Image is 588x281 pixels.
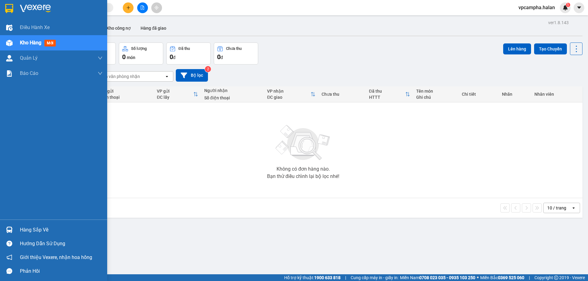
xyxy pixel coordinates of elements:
[205,66,211,72] sup: 2
[267,95,311,100] div: ĐC giao
[20,239,103,248] div: Hướng dẫn sử dụng
[571,205,576,210] svg: open
[419,275,475,280] strong: 0708 023 035 - 0935 103 250
[131,46,147,51] div: Số lượng
[20,54,38,62] span: Quản Lý
[345,274,346,281] span: |
[123,2,134,13] button: plus
[6,227,13,233] img: warehouse-icon
[20,69,38,77] span: Báo cáo
[20,24,50,31] span: Điều hành xe
[574,2,584,13] button: caret-down
[566,3,570,7] sup: 1
[6,70,13,77] img: solution-icon
[273,121,334,164] img: svg+xml;base64,PHN2ZyBjbGFzcz0ibGlzdC1wbHVnX19zdmciIHhtbG5zPSJodHRwOi8vd3d3LnczLm9yZy8yMDAwL3N2Zy...
[366,86,413,102] th: Toggle SortBy
[6,241,12,246] span: question-circle
[154,86,201,102] th: Toggle SortBy
[400,274,475,281] span: Miền Nam
[563,5,568,10] img: icon-new-feature
[204,95,261,100] div: Số điện thoại
[170,53,173,61] span: 0
[498,275,524,280] strong: 0369 525 060
[369,89,405,94] div: Đã thu
[102,21,136,35] button: Kho công nợ
[20,225,103,235] div: Hàng sắp về
[6,24,13,31] img: warehouse-icon
[548,19,569,26] div: ver 1.8.143
[502,92,529,97] div: Nhãn
[127,55,135,60] span: món
[369,95,405,100] div: HTTT
[6,254,12,260] span: notification
[98,71,103,76] span: down
[126,6,130,10] span: plus
[534,92,579,97] div: Nhân viên
[221,55,223,60] span: đ
[154,6,159,10] span: aim
[140,6,145,10] span: file-add
[20,253,92,261] span: Giới thiệu Vexere, nhận hoa hồng
[6,268,12,274] span: message
[151,2,162,13] button: aim
[98,56,103,61] span: down
[226,46,242,51] div: Chưa thu
[416,89,455,94] div: Tên món
[166,43,211,65] button: Đã thu0đ
[284,274,341,281] span: Hỗ trợ kỹ thuật:
[6,40,13,46] img: warehouse-icon
[416,95,455,100] div: Ghi chú
[477,276,479,279] span: ⚪️
[164,74,169,79] svg: open
[480,274,524,281] span: Miền Bắc
[514,4,560,11] span: vpcampha.halan
[547,205,566,211] div: 10 / trang
[94,95,151,100] div: Số điện thoại
[204,88,261,93] div: Người nhận
[576,5,582,10] span: caret-down
[5,4,13,13] img: logo-vxr
[137,2,148,13] button: file-add
[6,55,13,61] img: warehouse-icon
[173,55,175,60] span: đ
[277,167,330,172] div: Không có đơn hàng nào.
[214,43,258,65] button: Chưa thu0đ
[351,274,398,281] span: Cung cấp máy in - giấy in:
[267,174,339,179] div: Bạn thử điều chỉnh lại bộ lọc nhé!
[119,43,163,65] button: Số lượng0món
[503,43,531,54] button: Lên hàng
[314,275,341,280] strong: 1900 633 818
[322,92,363,97] div: Chưa thu
[157,95,193,100] div: ĐC lấy
[554,275,558,280] span: copyright
[136,21,171,35] button: Hàng đã giao
[267,89,311,94] div: VP nhận
[98,73,140,79] div: Chọn văn phòng nhận
[534,43,567,54] button: Tạo Chuyến
[264,86,318,102] th: Toggle SortBy
[217,53,221,61] span: 0
[20,40,41,46] span: Kho hàng
[122,53,126,61] span: 0
[44,40,56,46] span: mới
[20,267,103,276] div: Phản hồi
[157,89,193,94] div: VP gửi
[567,3,569,7] span: 1
[176,69,208,82] button: Bộ lọc
[462,92,496,97] div: Chi tiết
[529,274,530,281] span: |
[179,46,190,51] div: Đã thu
[94,89,151,94] div: Người gửi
